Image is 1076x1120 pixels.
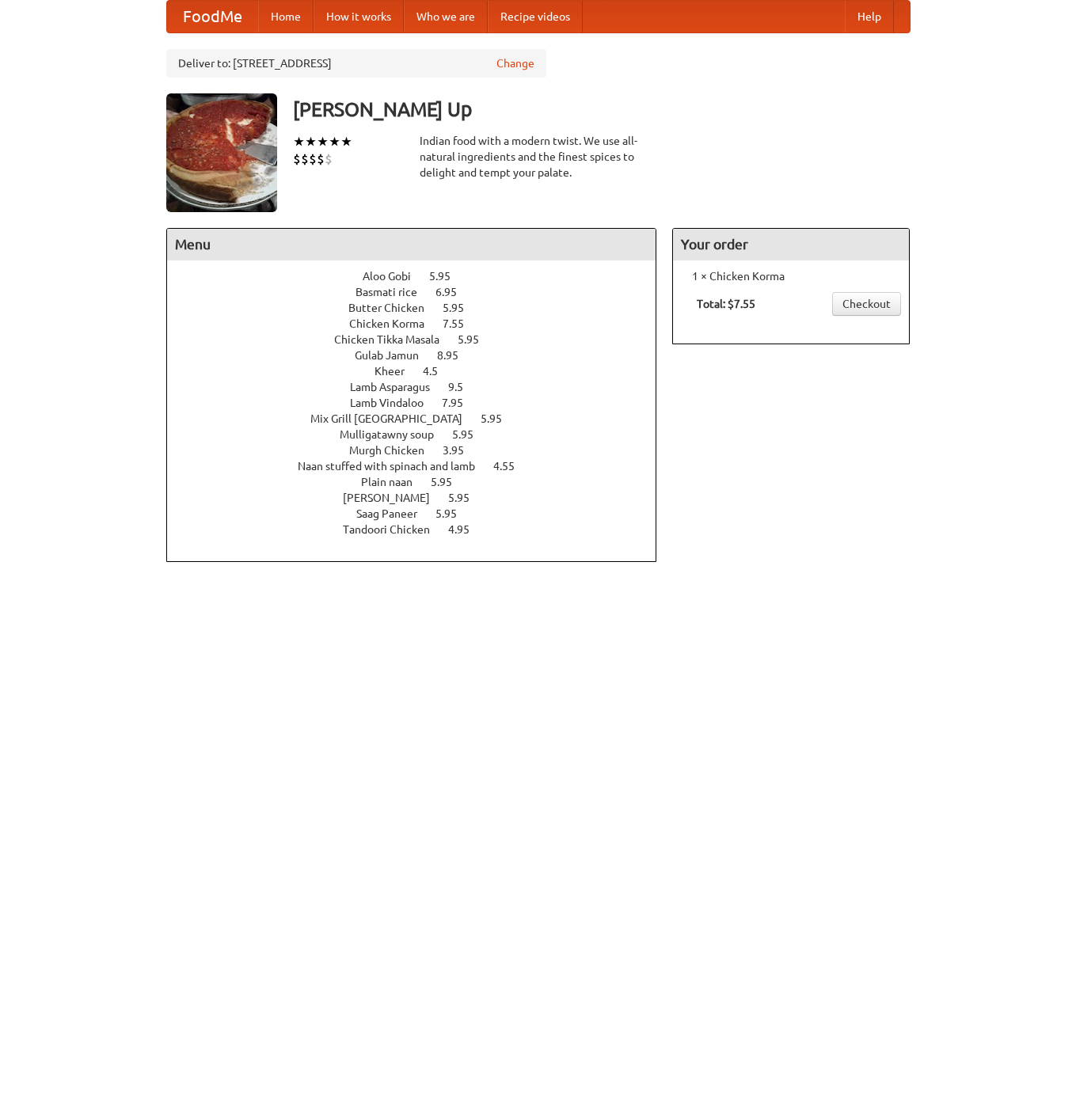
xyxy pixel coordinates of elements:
[404,1,488,32] a: Who we are
[832,292,901,316] a: Checkout
[334,333,508,346] a: Chicken Tikka Masala 5.95
[363,270,480,283] a: Aloo Gobi 5.95
[317,150,325,168] li: $
[481,412,518,425] span: 5.95
[349,317,440,330] span: Chicken Korma
[317,133,329,150] li: ★
[356,507,486,520] a: Saag Paneer 5.95
[355,349,435,362] span: Gulab Jamun
[340,428,503,441] a: Mulligatawny soup 5.95
[349,444,493,457] a: Murgh Chicken 3.95
[350,381,446,393] span: Lamb Asparagus
[343,523,446,536] span: Tandoori Chicken
[443,317,480,330] span: 7.55
[348,302,493,314] a: Butter Chicken 5.95
[293,93,911,125] h3: [PERSON_NAME] Up
[349,317,493,330] a: Chicken Korma 7.55
[258,1,314,32] a: Home
[431,476,468,488] span: 5.95
[356,507,433,520] span: Saag Paneer
[350,381,492,393] a: Lamb Asparagus 9.5
[437,349,474,362] span: 8.95
[293,150,301,168] li: $
[496,55,534,71] a: Change
[845,1,894,32] a: Help
[167,229,656,260] h4: Menu
[355,349,488,362] a: Gulab Jamun 8.95
[349,444,440,457] span: Murgh Chicken
[343,492,446,504] span: [PERSON_NAME]
[166,93,277,212] img: angular.jpg
[334,333,455,346] span: Chicken Tikka Masala
[448,492,485,504] span: 5.95
[429,270,466,283] span: 5.95
[329,133,340,150] li: ★
[340,428,450,441] span: Mulligatawny soup
[325,150,333,168] li: $
[298,460,491,473] span: Naan stuffed with spinach and lamb
[293,133,305,150] li: ★
[350,397,492,409] a: Lamb Vindaloo 7.95
[343,492,499,504] a: [PERSON_NAME] 5.95
[361,476,481,488] a: Plain naan 5.95
[681,268,901,284] li: 1 × Chicken Korma
[167,1,258,32] a: FoodMe
[355,286,486,298] a: Basmati rice 6.95
[310,412,478,425] span: Mix Grill [GEOGRAPHIC_DATA]
[361,476,428,488] span: Plain naan
[673,229,909,260] h4: Your order
[348,302,440,314] span: Butter Chicken
[488,1,583,32] a: Recipe videos
[340,133,352,150] li: ★
[435,286,473,298] span: 6.95
[375,365,467,378] a: Kheer 4.5
[363,270,427,283] span: Aloo Gobi
[493,460,530,473] span: 4.55
[350,397,439,409] span: Lamb Vindaloo
[448,523,485,536] span: 4.95
[448,381,479,393] span: 9.5
[298,460,544,473] a: Naan stuffed with spinach and lamb 4.55
[310,412,531,425] a: Mix Grill [GEOGRAPHIC_DATA] 5.95
[166,49,546,78] div: Deliver to: [STREET_ADDRESS]
[309,150,317,168] li: $
[435,507,473,520] span: 5.95
[423,365,454,378] span: 4.5
[452,428,489,441] span: 5.95
[355,286,433,298] span: Basmati rice
[442,397,479,409] span: 7.95
[420,133,657,180] div: Indian food with a modern twist. We use all-natural ingredients and the finest spices to delight ...
[697,298,755,310] b: Total: $7.55
[443,302,480,314] span: 5.95
[305,133,317,150] li: ★
[375,365,420,378] span: Kheer
[343,523,499,536] a: Tandoori Chicken 4.95
[443,444,480,457] span: 3.95
[314,1,404,32] a: How it works
[458,333,495,346] span: 5.95
[301,150,309,168] li: $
